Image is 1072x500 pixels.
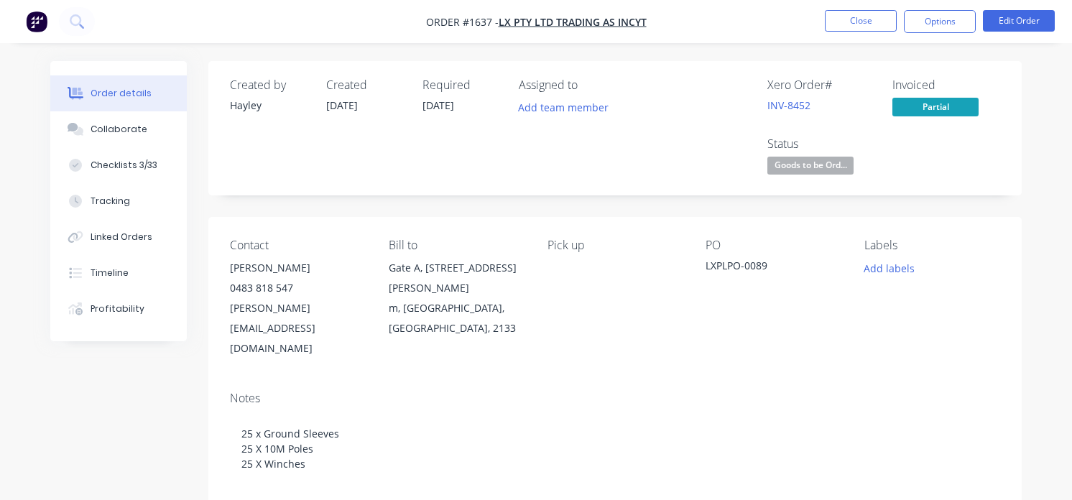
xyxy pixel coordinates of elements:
[230,98,309,113] div: Hayley
[422,78,502,92] div: Required
[904,10,976,33] button: Options
[767,157,854,178] button: Goods to be Ord...
[706,239,841,252] div: PO
[389,258,525,298] div: Gate A, [STREET_ADDRESS][PERSON_NAME]
[230,239,366,252] div: Contact
[389,298,525,338] div: m, [GEOGRAPHIC_DATA], [GEOGRAPHIC_DATA], 2133
[50,183,187,219] button: Tracking
[864,239,1000,252] div: Labels
[767,157,854,175] span: Goods to be Ord...
[499,15,647,29] a: LX Pty Ltd trading as INCYT
[230,258,366,278] div: [PERSON_NAME]
[892,98,979,116] span: Partial
[426,15,499,29] span: Order #1637 -
[230,278,366,298] div: 0483 818 547
[856,258,923,277] button: Add labels
[50,75,187,111] button: Order details
[26,11,47,32] img: Factory
[767,78,875,92] div: Xero Order #
[389,258,525,338] div: Gate A, [STREET_ADDRESS][PERSON_NAME]m, [GEOGRAPHIC_DATA], [GEOGRAPHIC_DATA], 2133
[91,231,152,244] div: Linked Orders
[50,291,187,327] button: Profitability
[519,78,662,92] div: Assigned to
[91,159,157,172] div: Checklists 3/33
[389,239,525,252] div: Bill to
[983,10,1055,32] button: Edit Order
[230,412,1000,486] div: 25 x Ground Sleeves 25 X 10M Poles 25 X Winches
[547,239,683,252] div: Pick up
[230,258,366,358] div: [PERSON_NAME]0483 818 547[PERSON_NAME][EMAIL_ADDRESS][DOMAIN_NAME]
[767,98,810,112] a: INV-8452
[326,78,405,92] div: Created
[91,267,129,279] div: Timeline
[706,258,841,278] div: LXPLPO-0089
[50,111,187,147] button: Collaborate
[50,219,187,255] button: Linked Orders
[91,123,147,136] div: Collaborate
[91,195,130,208] div: Tracking
[326,98,358,112] span: [DATE]
[892,78,1000,92] div: Invoiced
[50,147,187,183] button: Checklists 3/33
[519,98,616,117] button: Add team member
[767,137,875,151] div: Status
[825,10,897,32] button: Close
[230,392,1000,405] div: Notes
[230,298,366,358] div: [PERSON_NAME][EMAIL_ADDRESS][DOMAIN_NAME]
[91,302,144,315] div: Profitability
[91,87,152,100] div: Order details
[50,255,187,291] button: Timeline
[230,78,309,92] div: Created by
[422,98,454,112] span: [DATE]
[511,98,616,117] button: Add team member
